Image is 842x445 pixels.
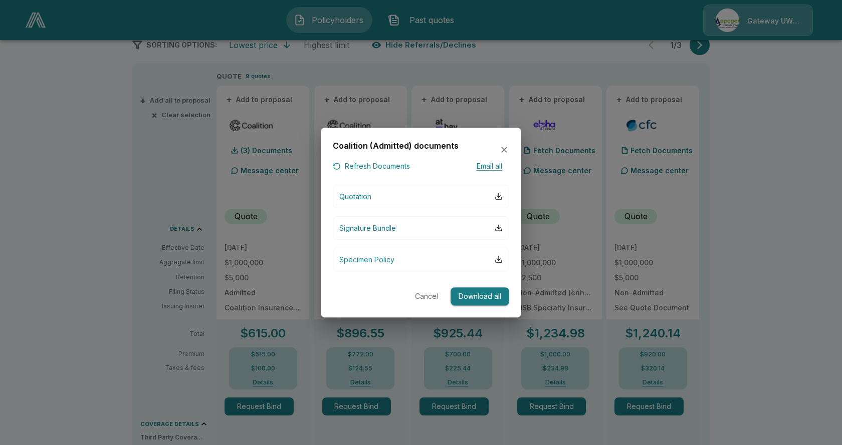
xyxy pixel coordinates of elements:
button: Specimen Policy [333,248,509,271]
p: Quotation [339,191,371,202]
p: Signature Bundle [339,223,396,233]
p: Specimen Policy [339,254,394,265]
button: Cancel [410,287,443,306]
button: Signature Bundle [333,216,509,240]
button: Quotation [333,185,509,208]
h6: Coalition (Admitted) documents [333,140,459,153]
button: Download all [451,287,509,306]
button: Email all [469,160,509,173]
button: Refresh Documents [333,160,410,173]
